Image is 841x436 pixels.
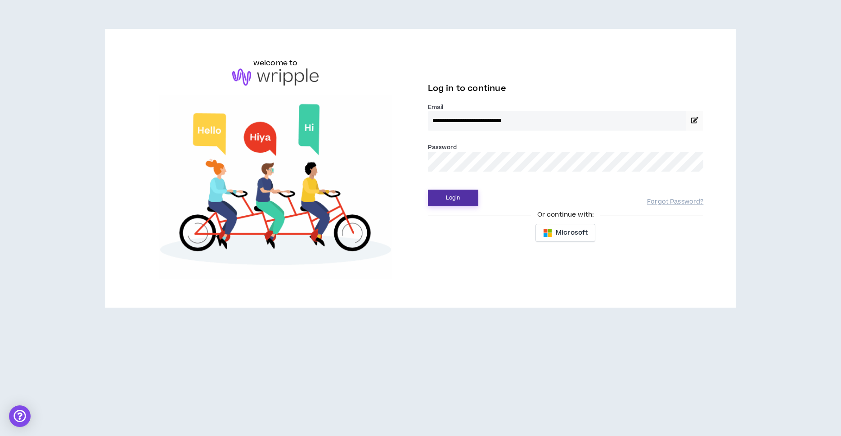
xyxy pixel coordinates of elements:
button: Microsoft [535,224,595,242]
span: Or continue with: [531,210,600,220]
img: Welcome to Wripple [138,95,414,279]
button: Login [428,190,478,206]
label: Email [428,103,704,111]
span: Microsoft [556,228,588,238]
label: Password [428,143,457,151]
span: Log in to continue [428,83,506,94]
img: logo-brand.png [232,68,319,86]
a: Forgot Password? [647,198,703,206]
div: Open Intercom Messenger [9,405,31,427]
h6: welcome to [253,58,298,68]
